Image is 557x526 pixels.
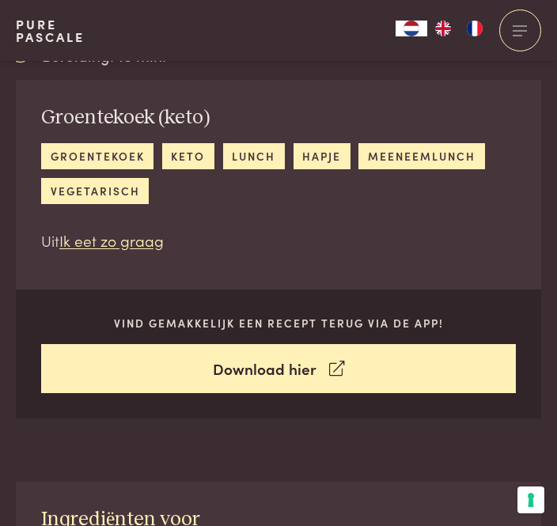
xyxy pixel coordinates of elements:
[427,21,459,36] a: EN
[396,21,427,36] a: NL
[41,315,516,331] p: Vind gemakkelijk een recept terug via de app!
[517,486,544,513] button: Uw voorkeuren voor toestemming voor trackingtechnologieën
[41,105,516,131] h2: Groentekoek (keto)
[16,18,85,44] a: PurePascale
[427,21,491,36] ul: Language list
[162,143,214,169] a: keto
[396,21,427,36] div: Language
[223,143,285,169] a: lunch
[294,143,350,169] a: hapje
[59,229,164,251] a: Ik eet zo graag
[41,178,149,204] a: vegetarisch
[41,344,516,394] a: Download hier
[396,21,491,36] aside: Language selected: Nederlands
[41,143,153,169] a: groentekoek
[358,143,484,169] a: meeneemlunch
[459,21,491,36] a: FR
[41,229,516,252] p: Uit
